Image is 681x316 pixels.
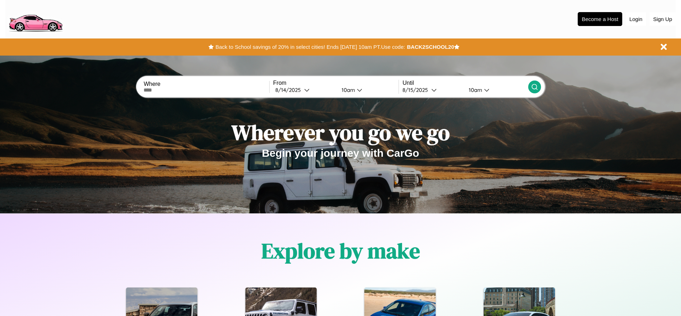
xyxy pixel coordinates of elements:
label: Where [144,81,269,87]
button: 8/14/2025 [273,86,336,94]
button: Become a Host [578,12,622,26]
button: Sign Up [650,12,676,26]
div: 8 / 14 / 2025 [275,87,304,93]
b: BACK2SCHOOL20 [407,44,454,50]
h1: Explore by make [261,236,420,265]
label: From [273,80,399,86]
button: Back to School savings of 20% in select cities! Ends [DATE] 10am PT.Use code: [214,42,407,52]
div: 8 / 15 / 2025 [402,87,431,93]
button: 10am [336,86,399,94]
button: 10am [463,86,528,94]
img: logo [5,4,66,33]
label: Until [402,80,528,86]
button: Login [626,12,646,26]
div: 10am [465,87,484,93]
div: 10am [338,87,357,93]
